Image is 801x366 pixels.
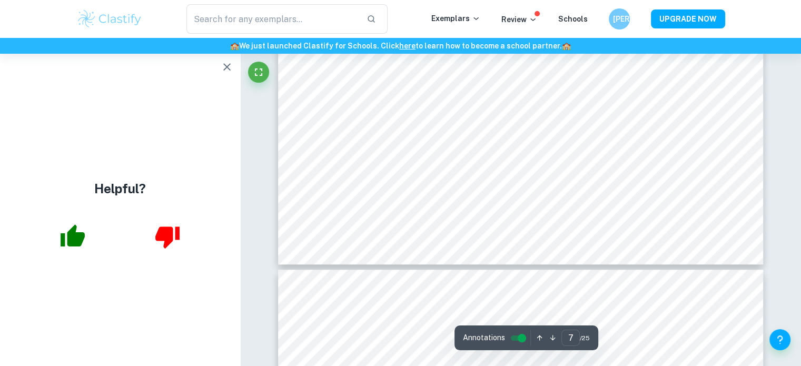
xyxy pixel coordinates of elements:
[609,8,630,29] button: [PERSON_NAME]
[613,13,625,25] h6: [PERSON_NAME]
[580,333,590,343] span: / 25
[186,4,359,34] input: Search for any exemplars...
[558,15,588,23] a: Schools
[562,42,571,50] span: 🏫
[769,329,790,350] button: Help and Feedback
[501,14,537,25] p: Review
[94,179,146,198] h4: Helpful?
[651,9,725,28] button: UPGRADE NOW
[463,332,505,343] span: Annotations
[248,62,269,83] button: Fullscreen
[2,40,799,52] h6: We just launched Clastify for Schools. Click to learn how to become a school partner.
[399,42,416,50] a: here
[431,13,480,24] p: Exemplars
[230,42,239,50] span: 🏫
[76,8,143,29] img: Clastify logo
